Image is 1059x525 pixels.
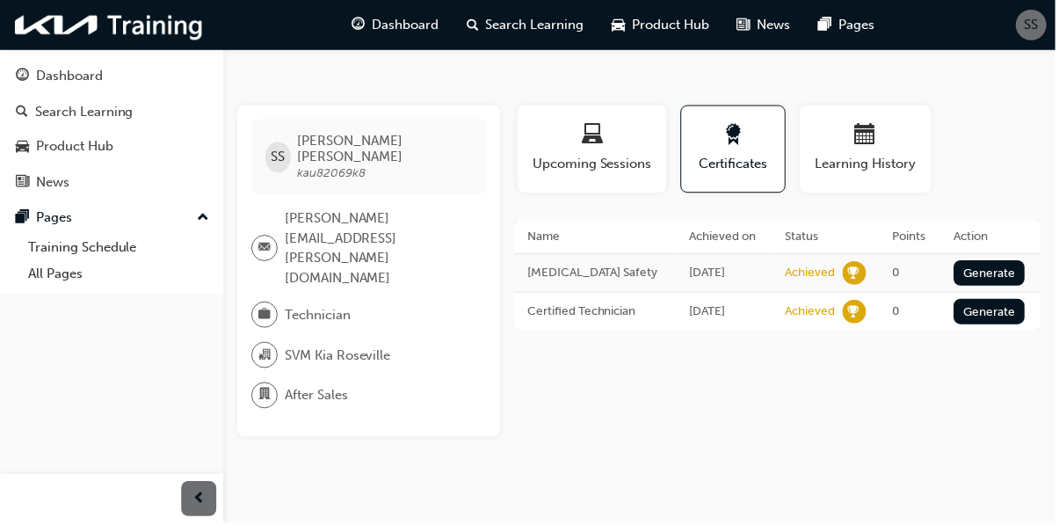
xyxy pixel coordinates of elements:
span: kau82069k8 [299,166,367,181]
span: Fri Apr 12 2024 05:50:21 GMT+1000 (Australian Eastern Standard Time) [692,266,728,281]
span: laptop-icon [584,125,605,149]
button: Generate [957,261,1029,287]
button: Pages [7,202,217,235]
span: Search Learning [488,15,586,35]
button: Upcoming Sessions [519,106,669,193]
div: Achieved [788,304,838,321]
a: Search Learning [7,96,217,128]
span: Dashboard [374,15,440,35]
button: DashboardSearch LearningProduct HubNews [7,56,217,202]
button: Learning History [802,106,934,193]
span: organisation-icon [259,345,272,368]
button: Certificates [683,106,788,193]
span: department-icon [259,385,272,408]
div: Dashboard [36,66,103,86]
span: guage-icon [16,69,29,84]
span: email-icon [259,237,272,260]
th: Achieved on [678,222,775,254]
span: Product Hub [635,15,712,35]
span: [PERSON_NAME][EMAIL_ADDRESS][PERSON_NAME][DOMAIN_NAME] [286,209,474,288]
th: Name [516,222,678,254]
a: News [7,167,217,200]
span: search-icon [468,14,481,36]
span: [PERSON_NAME] [PERSON_NAME] [299,134,474,165]
span: briefcase-icon [259,304,272,327]
span: car-icon [16,140,29,156]
span: Certificates [697,155,774,175]
a: guage-iconDashboard [339,7,454,43]
span: Pages [842,15,878,35]
span: prev-icon [193,490,207,512]
td: Certified Technician [516,293,678,332]
a: pages-iconPages [808,7,892,43]
a: Dashboard [7,60,217,92]
span: Learning History [816,155,921,175]
span: 0 [896,266,903,281]
span: calendar-icon [858,125,879,149]
span: award-icon [725,125,746,149]
div: Search Learning [35,102,134,122]
span: pages-icon [822,14,835,36]
button: SS [1019,10,1050,40]
th: Points [882,222,944,254]
div: Product Hub [36,137,113,157]
div: News [36,173,69,193]
div: Pages [36,208,72,229]
div: Achieved [788,266,838,282]
span: learningRecordVerb_ACHIEVE-icon [845,301,869,324]
span: search-icon [16,105,28,120]
a: news-iconNews [726,7,808,43]
span: guage-icon [353,14,366,36]
span: learningRecordVerb_ACHIEVE-icon [845,262,869,286]
a: search-iconSearch Learning [454,7,600,43]
th: Status [775,222,882,254]
span: up-icon [198,208,210,230]
span: SVM Kia Roseville [286,346,392,367]
span: Upcoming Sessions [533,155,656,175]
a: All Pages [21,261,217,288]
span: News [760,15,794,35]
img: kia-training [9,7,211,43]
button: Generate [957,300,1029,325]
span: SS [1028,15,1042,35]
span: After Sales [286,387,349,407]
span: news-icon [16,176,29,192]
span: pages-icon [16,211,29,227]
span: news-icon [740,14,753,36]
th: Action [944,222,1045,254]
a: Training Schedule [21,235,217,262]
td: [MEDICAL_DATA] Safety [516,254,678,293]
a: car-iconProduct Hub [600,7,726,43]
span: SS [272,148,286,168]
span: 0 [896,304,903,319]
span: car-icon [614,14,627,36]
span: Technician [286,306,352,326]
span: Fri Apr 12 2024 05:50:21 GMT+1000 (Australian Eastern Standard Time) [692,304,728,319]
a: Product Hub [7,131,217,164]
